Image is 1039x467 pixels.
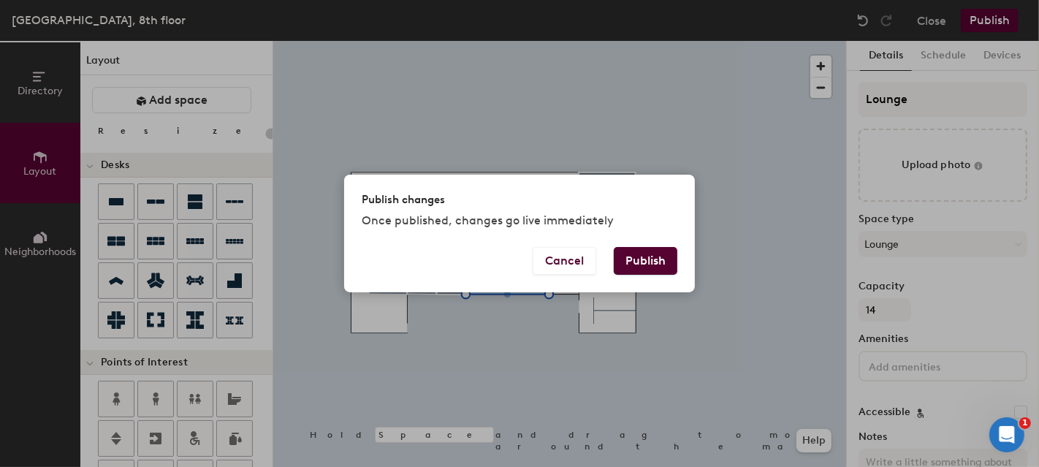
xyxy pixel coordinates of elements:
button: Cancel [533,247,596,275]
iframe: Intercom live chat [989,417,1024,452]
p: Once published, changes go live immediately [362,212,677,229]
button: Publish [614,247,677,275]
h2: Publish changes [362,192,445,208]
span: 1 [1019,417,1031,429]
